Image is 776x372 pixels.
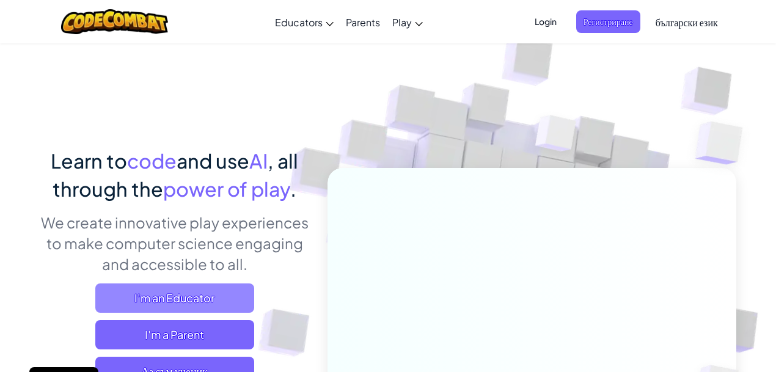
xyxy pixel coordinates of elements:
a: I'm a Parent [95,320,254,349]
span: . [290,177,296,201]
span: power of play [163,177,290,201]
a: български език [650,5,724,38]
span: български език [656,16,718,29]
a: Educators [269,5,340,38]
img: Overlap cubes [513,91,601,182]
p: We create innovative play experiences to make computer science engaging and accessible to all. [40,212,309,274]
button: Login [527,10,564,33]
span: Play [392,16,412,29]
span: and use [177,148,249,173]
button: Регистриране [576,10,640,33]
span: Educators [275,16,323,29]
a: Play [386,5,429,38]
img: CodeCombat logo [61,9,168,34]
a: I'm an Educator [95,283,254,313]
a: Parents [340,5,386,38]
span: Learn to [51,148,127,173]
span: AI [249,148,268,173]
span: code [127,148,177,173]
